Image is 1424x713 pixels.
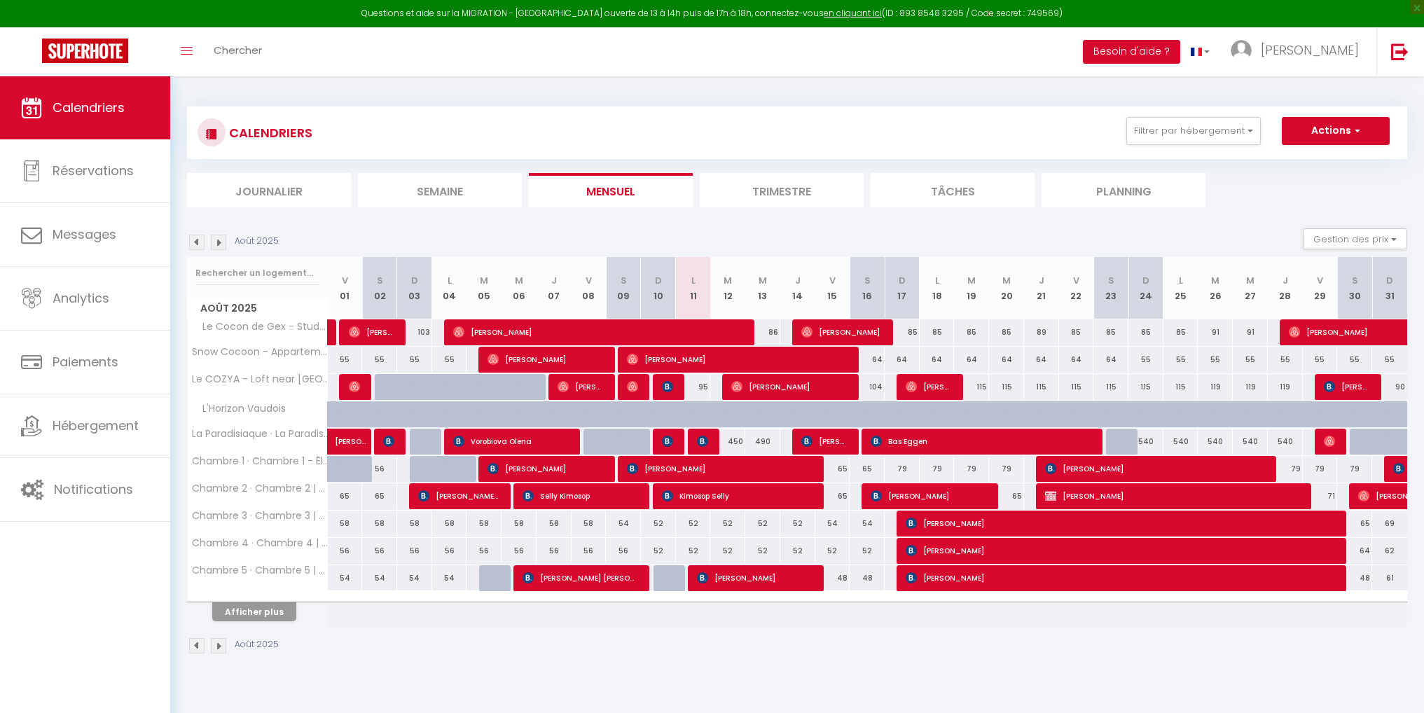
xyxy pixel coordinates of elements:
[328,511,363,537] div: 58
[662,428,674,455] span: [PERSON_NAME]
[515,274,523,287] abbr: M
[780,257,815,319] th: 14
[1246,274,1254,287] abbr: M
[432,565,467,591] div: 54
[190,347,330,357] span: Snow Cocoon - Appartement SKI
[466,257,502,319] th: 05
[1233,347,1268,373] div: 55
[1233,257,1268,319] th: 27
[1024,319,1059,345] div: 89
[1059,257,1094,319] th: 22
[1198,374,1233,400] div: 119
[920,456,955,482] div: 79
[850,257,885,319] th: 16
[342,274,348,287] abbr: V
[190,429,330,439] span: La Paradisiaque · La Paradisiaque - [GEOGRAPHIC_DATA], ski, calme & montagne
[1179,274,1183,287] abbr: L
[1261,41,1359,59] span: [PERSON_NAME]
[989,319,1024,345] div: 85
[1303,257,1338,319] th: 29
[42,39,128,63] img: Super Booking
[801,428,848,455] span: [PERSON_NAME]
[871,428,1093,455] span: Bas Eggen
[906,565,1338,591] span: [PERSON_NAME]
[432,538,467,564] div: 56
[1163,319,1198,345] div: 85
[1093,347,1128,373] div: 64
[1083,40,1180,64] button: Besoin d'aide ?
[1211,274,1219,287] abbr: M
[1198,257,1233,319] th: 26
[697,428,709,455] span: [PERSON_NAME]
[850,456,885,482] div: 65
[362,456,397,482] div: 56
[935,274,939,287] abbr: L
[1233,319,1268,345] div: 91
[362,347,397,373] div: 55
[824,7,882,19] a: en cliquant ici
[190,565,330,576] span: Chambre 5 · Chambre 5 | Co-living Premium - Séjour Cosy & Chic
[1372,257,1407,319] th: 31
[829,274,836,287] abbr: V
[1372,347,1407,373] div: 55
[537,511,572,537] div: 58
[1337,347,1372,373] div: 55
[606,538,641,564] div: 56
[1024,347,1059,373] div: 64
[1352,274,1358,287] abbr: S
[1337,538,1372,564] div: 64
[1372,511,1407,537] div: 69
[745,538,780,564] div: 52
[1337,565,1372,591] div: 48
[1002,274,1011,287] abbr: M
[850,374,885,400] div: 104
[523,483,640,509] span: Selly Kimosop
[328,483,363,509] div: 65
[195,261,319,286] input: Rechercher un logement...
[1073,274,1079,287] abbr: V
[397,257,432,319] th: 03
[53,226,116,243] span: Messages
[328,538,363,564] div: 56
[226,117,312,148] h3: CALENDRIERS
[53,353,118,371] span: Paiements
[967,274,976,287] abbr: M
[871,483,988,509] span: [PERSON_NAME]
[1324,373,1371,400] span: [PERSON_NAME]
[523,565,640,591] span: [PERSON_NAME] [PERSON_NAME]
[1126,117,1261,145] button: Filtrer par hébergement
[453,428,570,455] span: Vorobiova Olena
[731,373,848,400] span: [PERSON_NAME]
[871,173,1035,207] li: Tâches
[214,43,262,57] span: Chercher
[1128,429,1163,455] div: 540
[1128,374,1163,400] div: 115
[780,538,815,564] div: 52
[397,538,432,564] div: 56
[920,319,955,345] div: 85
[724,274,732,287] abbr: M
[1042,173,1205,207] li: Planning
[1024,374,1059,400] div: 115
[1283,274,1288,287] abbr: J
[745,429,780,455] div: 490
[190,483,330,494] span: Chambre 2 · Chambre 2 | Charme authentique - Coeur de [PERSON_NAME]
[328,565,363,591] div: 54
[328,429,363,455] a: [PERSON_NAME]
[815,257,850,319] th: 15
[53,417,139,434] span: Hébergement
[1059,347,1094,373] div: 64
[53,289,109,307] span: Analytics
[1365,654,1424,713] iframe: LiveChat chat widget
[1303,228,1407,249] button: Gestion des prix
[1233,374,1268,400] div: 119
[1198,319,1233,345] div: 91
[190,401,289,417] span: L'Horizon Vaudois
[627,373,639,400] span: [PERSON_NAME]
[448,274,452,287] abbr: L
[1059,374,1094,400] div: 115
[1128,319,1163,345] div: 85
[795,274,801,287] abbr: J
[850,538,885,564] div: 52
[676,511,711,537] div: 52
